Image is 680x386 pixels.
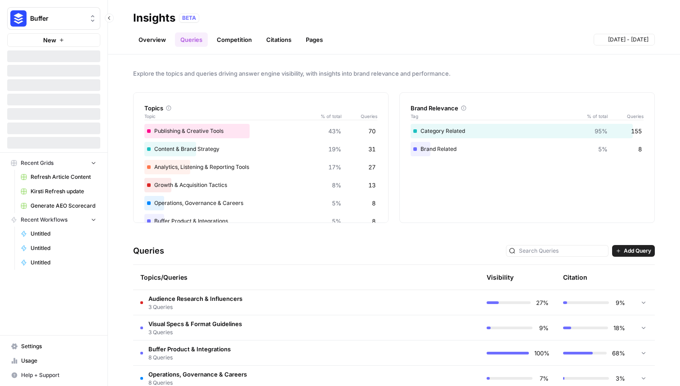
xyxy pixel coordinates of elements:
div: Buffer Product & Integrations [144,214,377,228]
span: 8 [638,145,642,154]
button: [DATE] - [DATE] [594,34,655,45]
button: New [7,33,100,47]
span: 9% [614,298,625,307]
div: Publishing & Creative Tools [144,124,377,138]
div: Topics/Queries [140,265,396,290]
span: Usage [21,357,96,365]
span: % of total [314,113,341,120]
span: New [43,36,56,45]
div: Analytics, Listening & Reporting Tools [144,160,377,174]
span: 13 [368,181,376,190]
span: Untitled [31,259,96,267]
div: Topics [144,104,377,113]
span: 3 Queries [148,328,242,336]
a: Competition [211,32,257,47]
div: Brand Related [411,142,644,156]
span: Explore the topics and queries driving answer engine visibility, with insights into brand relevan... [133,69,655,78]
span: 27 [368,163,376,172]
a: Citations [261,32,297,47]
div: Category Related [411,124,644,138]
span: Operations, Governance & Careers [148,370,247,379]
div: Growth & Acquisition Tactics [144,178,377,192]
span: 43% [328,127,341,136]
span: 9% [538,323,549,332]
span: Buffer [30,14,85,23]
span: 3% [614,374,625,383]
span: 31 [368,145,376,154]
span: Queries [608,113,644,120]
button: Workspace: Buffer [7,7,100,30]
span: 5% [598,145,608,154]
span: 100% [534,349,549,358]
div: Insights [133,11,175,25]
span: % of total [581,113,608,120]
a: Pages [300,32,328,47]
span: 70 [368,127,376,136]
a: Queries [175,32,208,47]
span: Untitled [31,244,96,252]
div: Visibility [487,273,514,282]
div: Content & Brand Strategy [144,142,377,156]
span: 8 Queries [148,354,231,362]
div: BETA [179,14,199,23]
span: Help + Support [21,371,96,379]
span: Recent Grids [21,159,54,167]
a: Untitled [17,255,100,270]
span: 8% [332,181,341,190]
span: 17% [328,163,341,172]
span: 3 Queries [148,303,242,311]
input: Search Queries [519,246,605,255]
span: 5% [332,199,341,208]
span: Generate AEO Scorecard [31,202,96,210]
span: Untitled [31,230,96,238]
a: Generate AEO Scorecard [17,199,100,213]
span: [DATE] - [DATE] [608,36,649,44]
span: Refresh Article Content [31,173,96,181]
span: 8 [372,217,376,226]
span: 19% [328,145,341,154]
span: Recent Workflows [21,216,67,224]
span: Queries [341,113,377,120]
span: 5% [332,217,341,226]
span: Settings [21,342,96,350]
h3: Queries [133,245,164,257]
button: Help + Support [7,368,100,382]
a: Untitled [17,227,100,241]
span: 68% [612,349,625,358]
button: Add Query [612,245,655,257]
img: Buffer Logo [10,10,27,27]
a: Refresh Article Content [17,170,100,184]
span: Buffer Product & Integrations [148,345,231,354]
a: Kirsti Refresh update [17,184,100,199]
span: 7% [538,374,549,383]
span: 18% [613,323,625,332]
span: 155 [631,127,642,136]
span: Kirsti Refresh update [31,187,96,195]
span: Topic [144,113,314,120]
a: Settings [7,339,100,354]
a: Overview [133,32,171,47]
button: Recent Grids [7,156,100,170]
span: Tag [411,113,581,120]
span: 95% [595,127,608,136]
div: Brand Relevance [411,104,644,113]
span: Add Query [624,247,651,255]
span: Visual Specs & Format Guidelines [148,319,242,328]
button: Recent Workflows [7,213,100,227]
div: Citation [563,265,587,290]
span: Audience Research & Influencers [148,294,242,303]
div: Operations, Governance & Careers [144,196,377,210]
a: Usage [7,354,100,368]
span: 8 [372,199,376,208]
span: 27% [536,298,549,307]
a: Untitled [17,241,100,255]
